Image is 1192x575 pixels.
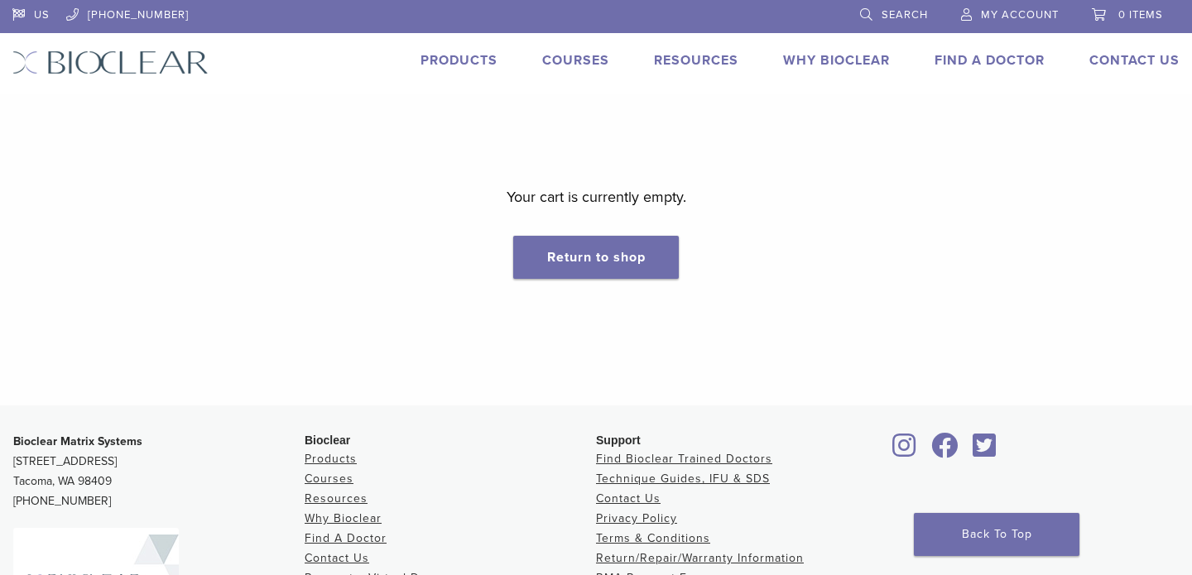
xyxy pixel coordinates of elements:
a: Bioclear [887,443,922,459]
a: Find Bioclear Trained Doctors [596,452,772,466]
span: Support [596,434,641,447]
img: Bioclear [12,50,209,74]
a: Resources [305,491,368,506]
a: Bioclear [967,443,1002,459]
a: Why Bioclear [783,52,890,69]
span: My Account [981,8,1059,22]
a: Return to shop [513,236,679,279]
a: Return/Repair/Warranty Information [596,551,804,565]
a: Privacy Policy [596,511,677,525]
span: Bioclear [305,434,350,447]
a: Contact Us [596,491,661,506]
a: Bioclear [925,443,964,459]
a: Back To Top [914,513,1079,556]
strong: Bioclear Matrix Systems [13,434,142,448]
span: 0 items [1118,8,1163,22]
a: Courses [542,52,609,69]
a: Contact Us [1089,52,1180,69]
a: Why Bioclear [305,511,382,525]
a: Courses [305,472,353,486]
p: [STREET_ADDRESS] Tacoma, WA 98409 [PHONE_NUMBER] [13,432,305,511]
a: Contact Us [305,551,369,565]
span: Search [882,8,928,22]
a: Find A Doctor [935,52,1045,69]
a: Terms & Conditions [596,531,710,545]
a: Technique Guides, IFU & SDS [596,472,770,486]
p: Your cart is currently empty. [507,184,686,209]
a: Resources [654,52,738,69]
a: Products [421,52,497,69]
a: Products [305,452,357,466]
a: Find A Doctor [305,531,387,545]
